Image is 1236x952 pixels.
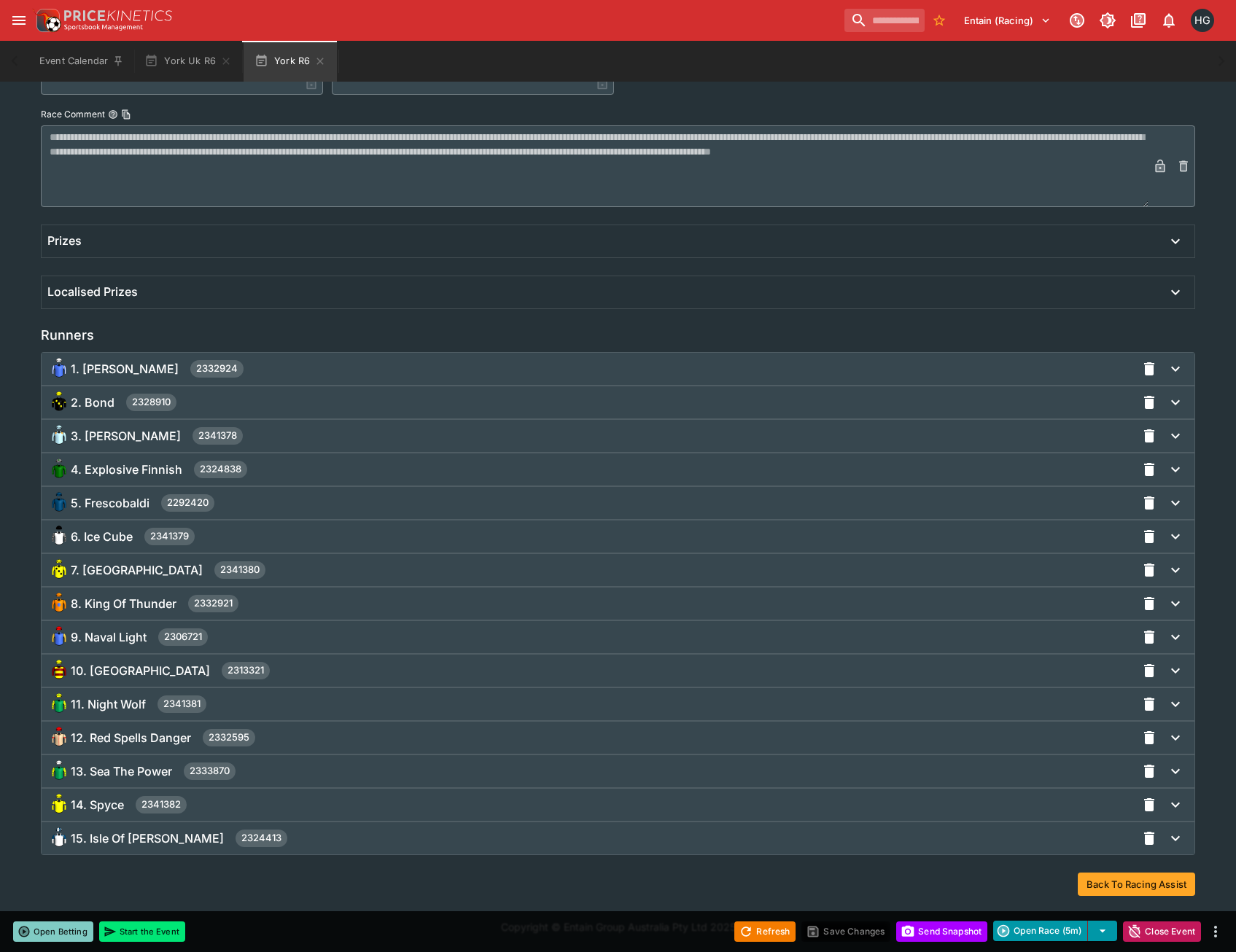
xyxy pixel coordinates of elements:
button: Copy To Clipboard [121,109,131,120]
button: York Uk R6 [136,41,241,82]
button: Race CommentCopy To Clipboard [108,109,118,120]
img: 2292420_64x64.png [47,491,71,515]
img: 2341379_64x64.png [47,525,71,548]
button: York R6 [244,41,337,82]
span: 2292420 [161,496,214,510]
button: Close Event [1123,921,1201,942]
button: select merge strategy [1088,921,1117,941]
button: Connected to PK [1064,7,1090,34]
img: 2324413_64x64.png [47,827,71,850]
span: 2341381 [158,697,206,711]
span: 5. Frescobaldi [71,496,149,511]
span: 9. Naval Light [71,630,147,645]
span: 2341380 [214,563,265,577]
p: Race Comment [41,108,105,120]
span: 2324413 [236,831,287,846]
img: PriceKinetics [64,10,172,21]
button: Toggle light/dark mode [1095,7,1121,34]
img: 2332924_64x64.png [47,357,71,381]
img: 2332921_64x64.png [47,592,71,615]
img: 2341382_64x64.png [47,793,71,816]
button: Documentation [1125,7,1151,34]
span: 10. [GEOGRAPHIC_DATA] [71,663,210,679]
h6: Prizes [47,233,82,249]
img: 2306721_64x64.png [47,625,71,649]
img: PriceKinetics Logo [32,6,61,35]
span: 2324838 [194,462,247,477]
button: Start the Event [99,921,185,942]
img: 2341380_64x64.png [47,558,71,582]
img: 2333870_64x64.png [47,760,71,783]
img: 2313321_64x64.png [47,659,71,682]
button: Open Betting [13,921,93,942]
h6: Localised Prizes [47,284,138,300]
button: Hamish Gooch [1186,4,1218,36]
img: 2324838_64x64.png [47,458,71,481]
button: Send Snapshot [896,921,987,942]
button: Notifications [1156,7,1182,34]
span: 7. [GEOGRAPHIC_DATA] [71,563,203,578]
button: Open Race (5m) [993,921,1088,941]
button: open drawer [6,7,32,34]
span: 6. Ice Cube [71,529,133,545]
h5: Runners [41,327,94,343]
img: 2328910_64x64.png [47,391,71,414]
div: Hamish Gooch [1191,9,1214,32]
button: Refresh [734,921,796,942]
span: 4. Explosive Finnish [71,462,182,477]
img: 2341381_64x64.png [47,692,71,716]
span: 2313321 [222,663,270,678]
input: search [844,9,925,32]
span: 3. [PERSON_NAME] [71,429,181,444]
span: 15. Isle Of [PERSON_NAME] [71,831,224,846]
span: 2341379 [144,529,195,544]
span: 2332924 [190,362,244,376]
span: 2341378 [193,429,243,443]
img: 2332595_64x64.png [47,726,71,749]
span: 11. Night Wolf [71,697,146,712]
img: Sportsbook Management [64,24,143,31]
span: 2. Bond [71,395,114,410]
span: 12. Red Spells Danger [71,730,191,746]
span: 2333870 [184,764,236,779]
button: more [1207,923,1224,940]
div: split button [993,921,1117,941]
img: 2341378_64x64.png [47,424,71,448]
span: 2332921 [188,596,238,611]
span: 2328910 [126,395,176,410]
button: Back To Racing Assist [1078,873,1195,896]
span: 2306721 [158,630,208,644]
span: 1. [PERSON_NAME] [71,362,179,377]
span: 2341382 [136,797,187,812]
span: 8. King Of Thunder [71,596,176,612]
button: Event Calendar [31,41,133,82]
button: No Bookmarks [928,9,951,32]
span: 14. Spyce [71,797,124,813]
span: 13. Sea The Power [71,764,172,779]
button: Select Tenant [955,9,1060,32]
span: 2332595 [203,730,255,745]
